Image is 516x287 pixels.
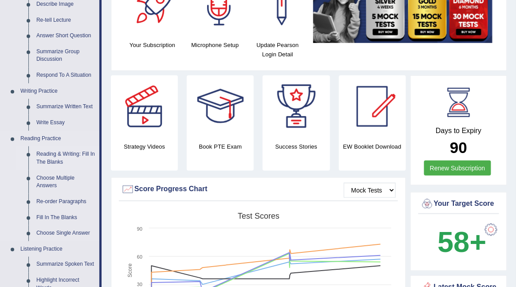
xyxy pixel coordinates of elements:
[187,142,254,151] h4: Book PTE Exam
[32,170,99,194] a: Choose Multiple Answers
[32,146,99,170] a: Reading & Writing: Fill In The Blanks
[339,142,406,151] h4: EW Booklet Download
[32,194,99,210] a: Re-order Paragraphs
[32,44,99,67] a: Summarize Group Discussion
[32,28,99,44] a: Answer Short Question
[137,254,142,259] text: 60
[32,115,99,131] a: Write Essay
[421,197,497,211] div: Your Target Score
[32,67,99,83] a: Respond To A Situation
[251,40,304,59] h4: Update Pearson Login Detail
[121,183,396,196] div: Score Progress Chart
[32,99,99,115] a: Summarize Written Text
[111,142,178,151] h4: Strategy Videos
[32,225,99,241] a: Choose Single Answer
[126,40,179,50] h4: Your Subscription
[127,263,133,278] tspan: Score
[137,226,142,232] text: 90
[424,161,491,176] a: Renew Subscription
[32,257,99,273] a: Summarize Spoken Text
[238,212,280,220] tspan: Test scores
[263,142,330,151] h4: Success Stories
[188,40,242,50] h4: Microphone Setup
[437,226,486,258] b: 58+
[421,127,497,135] h4: Days to Expiry
[16,131,99,147] a: Reading Practice
[16,83,99,99] a: Writing Practice
[16,241,99,257] a: Listening Practice
[450,139,467,156] b: 90
[32,12,99,28] a: Re-tell Lecture
[32,210,99,226] a: Fill In The Blanks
